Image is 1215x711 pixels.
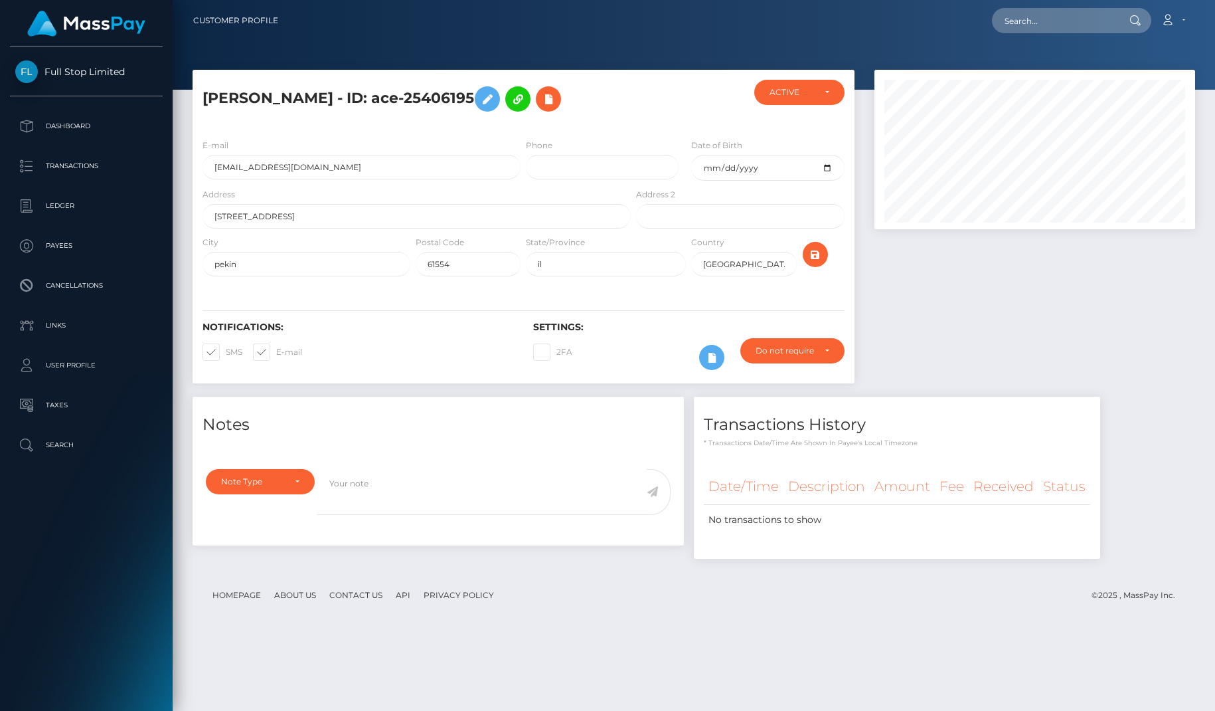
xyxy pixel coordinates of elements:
[202,413,674,437] h4: Notes
[15,316,157,336] p: Links
[15,196,157,216] p: Ledger
[1038,468,1090,505] th: Status
[202,322,513,333] h6: Notifications:
[533,322,844,333] h6: Settings:
[10,389,163,422] a: Taxes
[691,140,742,152] label: Date of Birth
[969,468,1038,505] th: Received
[870,468,935,505] th: Amount
[27,11,145,37] img: MassPay Logo
[253,344,302,361] label: E-mail
[636,189,675,201] label: Address 2
[740,338,845,363] button: Do not require
[15,236,157,256] p: Payees
[202,344,242,361] label: SMS
[15,60,38,83] img: Full Stop Limited
[15,435,157,455] p: Search
[533,344,572,361] label: 2FA
[935,468,969,505] th: Fee
[418,585,499,605] a: Privacy Policy
[691,237,724,249] label: Country
[202,80,623,118] h5: [PERSON_NAME] - ID: ace-25406195
[1092,588,1185,603] div: © 2025 , MassPay Inc.
[10,349,163,382] a: User Profile
[992,8,1117,33] input: Search...
[704,468,783,505] th: Date/Time
[783,468,870,505] th: Description
[10,110,163,143] a: Dashboard
[15,355,157,375] p: User Profile
[269,585,321,605] a: About Us
[756,346,814,356] div: Do not require
[526,140,552,152] label: Phone
[704,438,1090,448] p: * Transactions date/time are shown in payee's local timezone
[202,237,218,249] label: City
[15,116,157,136] p: Dashboard
[704,505,1090,536] td: No transactions to show
[416,237,464,249] label: Postal Code
[754,80,845,105] button: ACTIVE
[15,276,157,296] p: Cancellations
[10,309,163,342] a: Links
[324,585,388,605] a: Contact Us
[10,229,163,262] a: Payees
[193,7,278,35] a: Customer Profile
[10,269,163,302] a: Cancellations
[390,585,416,605] a: API
[221,476,284,487] div: Note Type
[206,469,315,494] button: Note Type
[10,429,163,462] a: Search
[15,395,157,415] p: Taxes
[10,150,163,183] a: Transactions
[704,413,1090,437] h4: Transactions History
[207,585,266,605] a: Homepage
[10,66,163,78] span: Full Stop Limited
[202,189,235,201] label: Address
[769,87,814,98] div: ACTIVE
[526,237,585,249] label: State/Province
[202,140,228,152] label: E-mail
[15,156,157,176] p: Transactions
[10,189,163,223] a: Ledger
